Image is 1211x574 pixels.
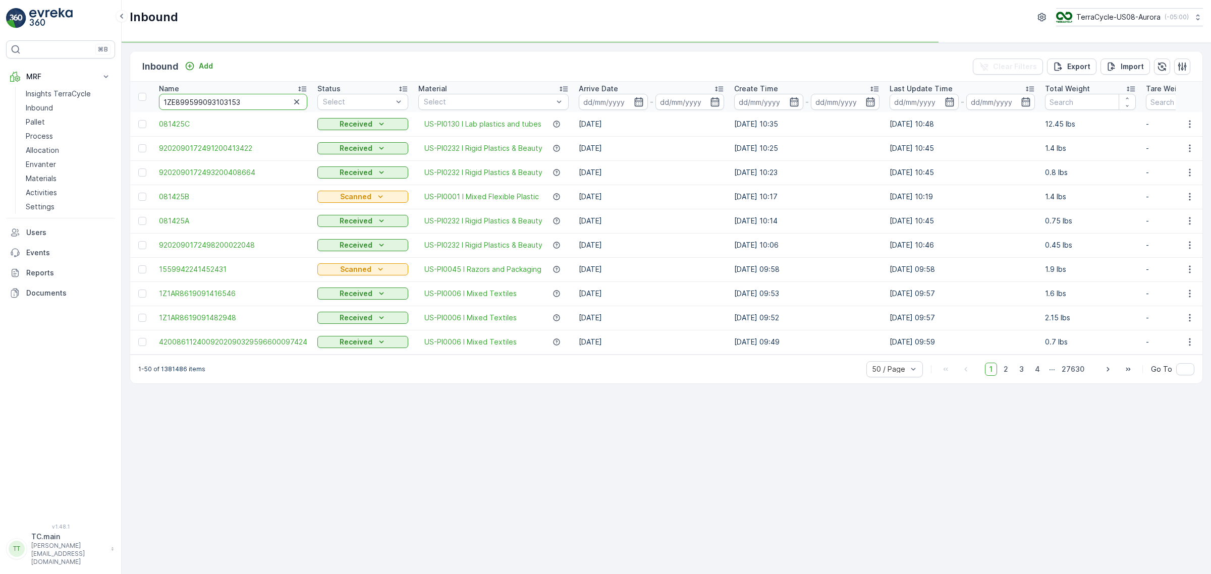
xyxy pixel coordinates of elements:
[729,306,885,330] td: [DATE] 09:52
[574,330,729,354] td: [DATE]
[729,112,885,136] td: [DATE] 10:35
[424,97,553,107] p: Select
[159,84,179,94] p: Name
[317,288,408,300] button: Received
[159,119,307,129] a: 081425C
[159,192,307,202] a: 081425B
[317,142,408,154] button: Received
[985,363,997,376] span: 1
[885,306,1040,330] td: [DATE] 09:57
[1151,364,1172,374] span: Go To
[424,192,539,202] a: US-PI0001 I Mixed Flexible Plastic
[340,240,372,250] p: Received
[159,167,307,178] span: 9202090172493200408664
[1067,62,1090,72] p: Export
[26,288,111,298] p: Documents
[655,94,725,110] input: dd/mm/yyyy
[26,131,53,141] p: Process
[1146,84,1188,94] p: Tare Weight
[6,222,115,243] a: Users
[885,233,1040,257] td: [DATE] 10:46
[424,313,517,323] span: US-PI0006 I Mixed Textiles
[1030,363,1044,376] span: 4
[729,281,885,306] td: [DATE] 09:53
[734,94,803,110] input: dd/mm/yyyy
[574,257,729,281] td: [DATE]
[26,268,111,278] p: Reports
[1045,240,1136,250] p: 0.45 lbs
[317,336,408,348] button: Received
[26,103,53,113] p: Inbound
[574,112,729,136] td: [DATE]
[317,215,408,227] button: Received
[424,337,517,347] a: US-PI0006 I Mixed Textiles
[811,94,880,110] input: dd/mm/yyyy
[138,314,146,322] div: Toggle Row Selected
[159,216,307,226] a: 081425A
[424,167,542,178] a: US-PI0232 I Rigid Plastics & Beauty
[159,337,307,347] a: 4200861124009202090329596600097424
[1056,12,1072,23] img: image_ci7OI47.png
[6,532,115,566] button: TTTC.main[PERSON_NAME][EMAIL_ADDRESS][DOMAIN_NAME]
[890,94,959,110] input: dd/mm/yyyy
[1045,192,1136,202] p: 1.4 lbs
[424,216,542,226] a: US-PI0232 I Rigid Plastics & Beauty
[885,281,1040,306] td: [DATE] 09:57
[966,94,1035,110] input: dd/mm/yyyy
[574,136,729,160] td: [DATE]
[138,168,146,177] div: Toggle Row Selected
[424,264,541,274] a: US-PI0045 I Razors and Packaging
[98,45,108,53] p: ⌘B
[961,96,964,108] p: -
[424,289,517,299] a: US-PI0006 I Mixed Textiles
[138,241,146,249] div: Toggle Row Selected
[1049,363,1055,376] p: ...
[22,87,115,101] a: Insights TerraCycle
[26,117,45,127] p: Pallet
[159,313,307,323] span: 1Z1AR8619091482948
[729,233,885,257] td: [DATE] 10:06
[317,191,408,203] button: Scanned
[26,188,57,198] p: Activities
[26,72,95,82] p: MRF
[26,227,111,238] p: Users
[159,289,307,299] a: 1Z1AR8619091416546
[138,290,146,298] div: Toggle Row Selected
[181,60,217,72] button: Add
[340,167,372,178] p: Received
[1045,94,1136,110] input: Search
[885,160,1040,185] td: [DATE] 10:45
[29,8,73,28] img: logo_light-DOdMpM7g.png
[1045,337,1136,347] p: 0.7 lbs
[1056,8,1203,26] button: TerraCycle-US08-Aurora(-05:00)
[424,143,542,153] a: US-PI0232 I Rigid Plastics & Beauty
[159,143,307,153] a: 9202090172491200413422
[1045,313,1136,323] p: 2.15 lbs
[199,61,213,71] p: Add
[340,192,371,202] p: Scanned
[1015,363,1028,376] span: 3
[885,330,1040,354] td: [DATE] 09:59
[138,120,146,128] div: Toggle Row Selected
[574,160,729,185] td: [DATE]
[885,209,1040,233] td: [DATE] 10:45
[729,257,885,281] td: [DATE] 09:58
[340,216,372,226] p: Received
[1165,13,1189,21] p: ( -05:00 )
[1045,264,1136,274] p: 1.9 lbs
[1045,143,1136,153] p: 1.4 lbs
[159,264,307,274] span: 1559942241452431
[574,185,729,209] td: [DATE]
[340,337,372,347] p: Received
[993,62,1037,72] p: Clear Filters
[424,119,541,129] a: US-PI0130 I Lab plastics and tubes
[22,143,115,157] a: Allocation
[890,84,953,94] p: Last Update Time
